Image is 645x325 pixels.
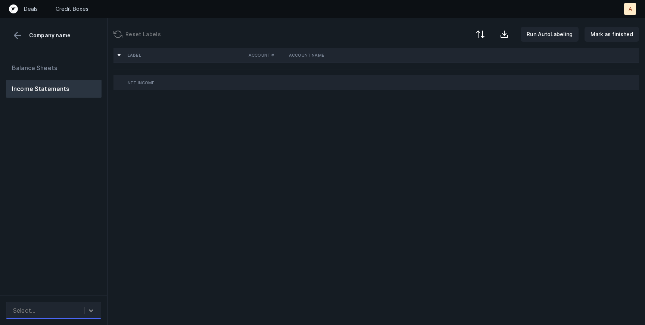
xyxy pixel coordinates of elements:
div: Company name [6,30,101,41]
button: A [624,3,636,15]
button: Run AutoLabeling [521,27,579,42]
a: Credit Boxes [56,5,88,13]
td: Net Income [125,75,246,90]
th: Account # [246,48,286,63]
button: Balance Sheets [6,59,102,77]
button: Income Statements [6,80,102,98]
th: Account Name [286,48,377,63]
p: A [629,5,632,13]
button: Mark as finished [585,27,639,42]
p: Run AutoLabeling [527,30,573,39]
a: Deals [24,5,38,13]
div: Select... [13,306,35,315]
p: Mark as finished [591,30,633,39]
th: Label [125,48,246,63]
